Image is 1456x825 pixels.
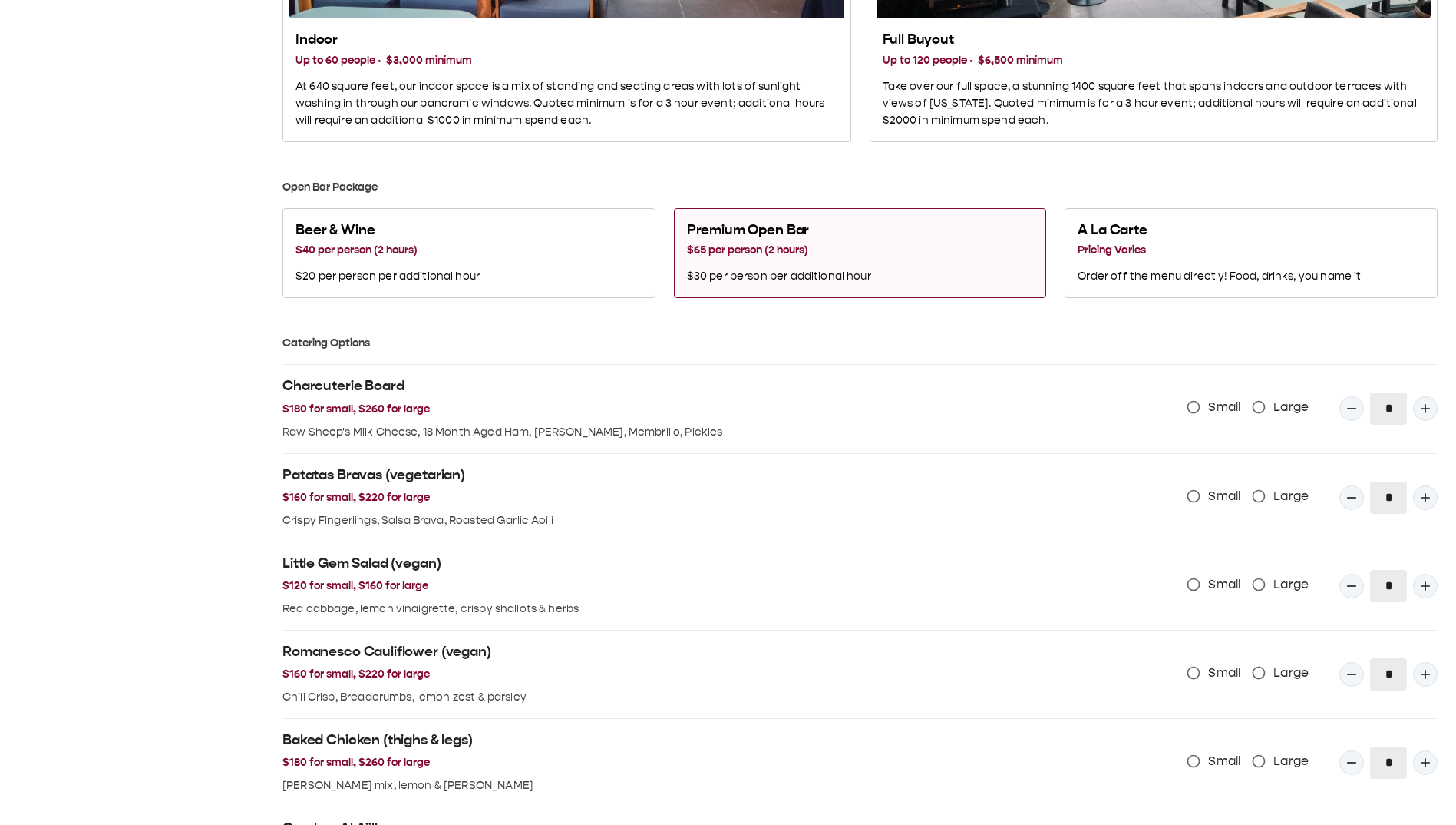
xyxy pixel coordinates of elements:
[1273,487,1309,505] span: Large
[687,221,871,240] h2: Premium Open Bar
[1078,268,1361,285] p: Order off the menu directly! Food, drinks, you name it
[1273,664,1309,682] span: Large
[282,666,1048,683] h3: $160 for small, $220 for large
[282,179,1438,196] h3: Open Bar Package
[1078,221,1361,240] h2: A La Carte
[1208,398,1240,416] span: Small
[1065,208,1438,299] button: A La Carte
[1273,398,1309,416] span: Large
[282,489,1048,506] h3: $160 for small, $220 for large
[295,78,838,129] p: At 640 square feet, our indoor space is a mix of standing and seating areas with lots of sunlight...
[282,377,1048,396] h2: Charcuterie Board
[295,242,480,259] h3: $40 per person (2 hours)
[1339,482,1438,514] div: Quantity Input
[1339,393,1438,425] div: Quantity Input
[674,208,1047,299] button: Premium Open Bar
[282,689,1048,706] p: Chili Crisp, Breadcrumbs, lemon zest & parsley
[295,221,480,240] h2: Beer & Wine
[883,31,1425,49] h2: Full Buyout
[1208,487,1240,505] span: Small
[282,754,1048,771] h3: $180 for small, $260 for large
[1208,752,1240,770] span: Small
[282,578,1048,595] h3: $120 for small, $160 for large
[295,52,838,69] h3: Up to 60 people · $3,000 minimum
[282,643,1048,661] h2: Romanesco Cauliflower (vegan)
[687,268,871,285] p: $30 per person per additional hour
[282,555,1048,573] h2: Little Gem Salad (vegan)
[282,335,1438,352] h3: Catering Options
[1208,664,1240,682] span: Small
[295,31,838,49] h2: Indoor
[282,208,1438,299] div: Select one
[282,731,1048,750] h2: Baked Chicken (thighs & legs)
[282,777,1048,794] p: [PERSON_NAME] mix, lemon & [PERSON_NAME]
[1078,242,1361,259] h3: Pricing Varies
[1339,747,1438,779] div: Quantity Input
[883,78,1425,129] p: Take over our full space, a stunning 1400 square feet that spans indoors and outdoor terraces wit...
[282,401,1048,418] h3: $180 for small, $260 for large
[1273,752,1309,770] span: Large
[1273,575,1309,594] span: Large
[1339,570,1438,602] div: Quantity Input
[687,242,871,259] h3: $65 per person (2 hours)
[282,512,1048,529] p: Crispy Fingerlings, Salsa Brava, Roasted Garlic Aoili
[1339,658,1438,691] div: Quantity Input
[282,424,1048,441] p: Raw Sheep's Milk Cheese, 18 Month Aged Ham, [PERSON_NAME], Membrillo, Pickles
[295,268,480,285] p: $20 per person per additional hour
[1208,575,1240,594] span: Small
[883,52,1425,69] h3: Up to 120 people · $6,500 minimum
[282,601,1048,618] p: Red cabbage, lemon vinaigrette, crispy shallots & herbs
[282,208,655,299] button: Beer & Wine
[282,466,1048,485] h2: Patatas Bravas (vegetarian)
